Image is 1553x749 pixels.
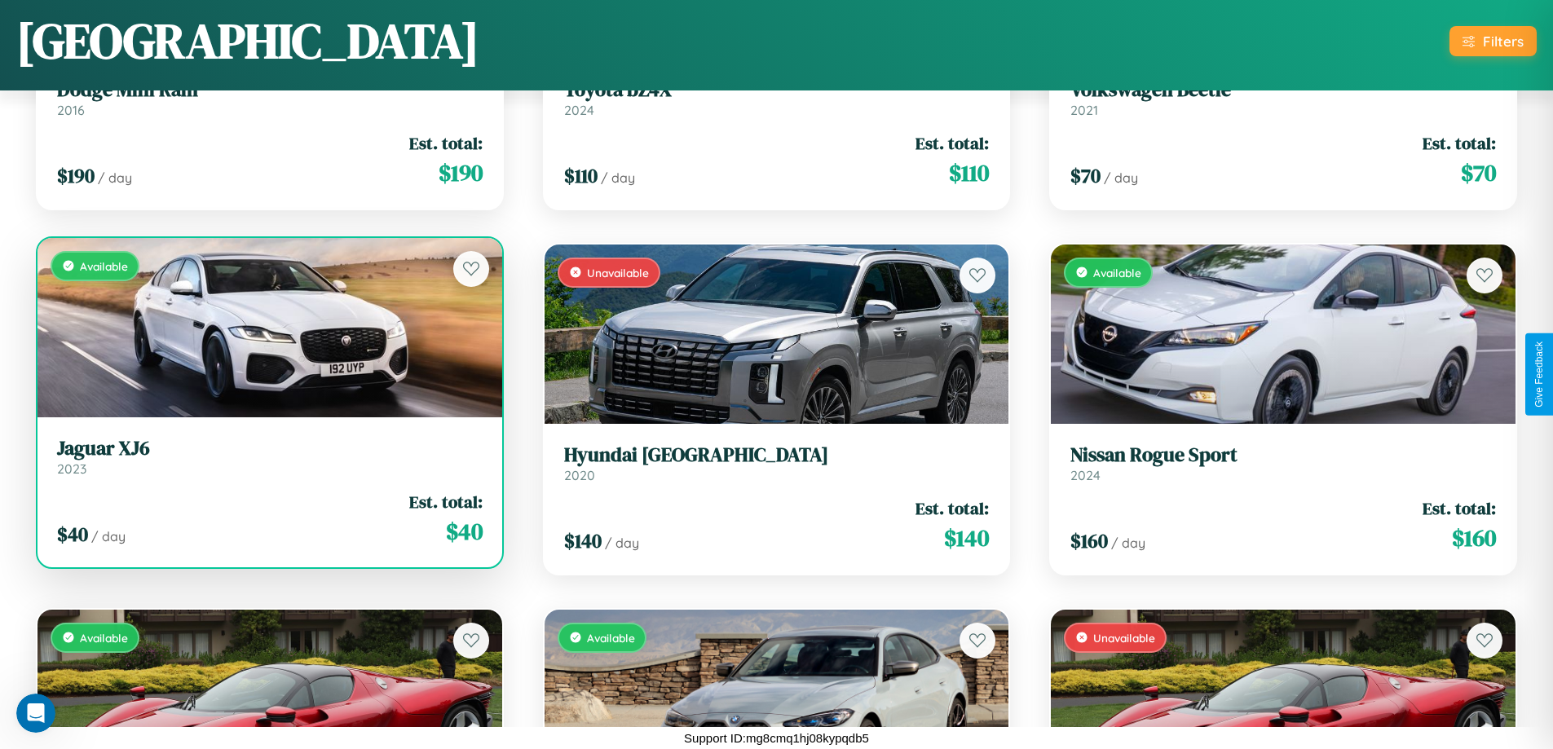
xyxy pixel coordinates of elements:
[80,259,128,273] span: Available
[587,266,649,280] span: Unavailable
[601,170,635,186] span: / day
[564,102,594,118] span: 2024
[1070,467,1101,483] span: 2024
[1461,156,1496,189] span: $ 70
[57,78,483,102] h3: Dodge Mini Ram
[98,170,132,186] span: / day
[1483,33,1524,50] div: Filters
[16,694,55,733] iframe: Intercom live chat
[1093,266,1141,280] span: Available
[949,156,989,189] span: $ 110
[1070,443,1496,483] a: Nissan Rogue Sport2024
[564,78,990,118] a: Toyota bZ4X2024
[1093,631,1155,645] span: Unavailable
[564,527,602,554] span: $ 140
[564,162,598,189] span: $ 110
[564,443,990,483] a: Hyundai [GEOGRAPHIC_DATA]2020
[605,535,639,551] span: / day
[16,7,479,74] h1: [GEOGRAPHIC_DATA]
[587,631,635,645] span: Available
[1070,78,1496,118] a: Volkswagen Beetle2021
[409,490,483,513] span: Est. total:
[57,78,483,118] a: Dodge Mini Ram2016
[57,521,88,548] span: $ 40
[1070,162,1101,189] span: $ 70
[57,460,86,477] span: 2023
[91,528,126,544] span: / day
[409,131,483,155] span: Est. total:
[446,515,483,548] span: $ 40
[564,443,990,467] h3: Hyundai [GEOGRAPHIC_DATA]
[564,78,990,102] h3: Toyota bZ4X
[1111,535,1145,551] span: / day
[684,727,869,749] p: Support ID: mg8cmq1hj08kypqdb5
[1533,341,1545,408] div: Give Feedback
[57,102,85,118] span: 2016
[1070,527,1108,554] span: $ 160
[1423,496,1496,520] span: Est. total:
[57,437,483,477] a: Jaguar XJ62023
[915,496,989,520] span: Est. total:
[439,156,483,189] span: $ 190
[1423,131,1496,155] span: Est. total:
[1070,102,1098,118] span: 2021
[1104,170,1138,186] span: / day
[915,131,989,155] span: Est. total:
[80,631,128,645] span: Available
[1070,443,1496,467] h3: Nissan Rogue Sport
[1449,26,1537,56] button: Filters
[944,522,989,554] span: $ 140
[1452,522,1496,554] span: $ 160
[1070,78,1496,102] h3: Volkswagen Beetle
[57,162,95,189] span: $ 190
[564,467,595,483] span: 2020
[57,437,483,460] h3: Jaguar XJ6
